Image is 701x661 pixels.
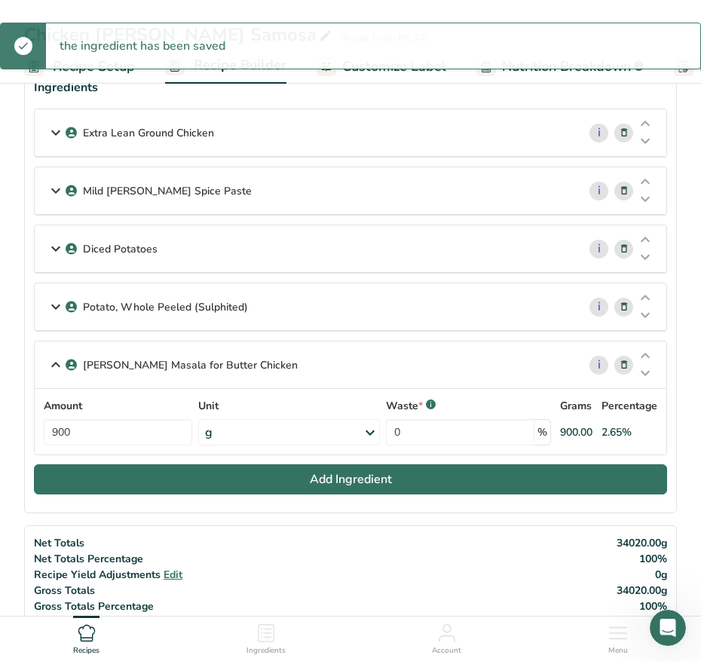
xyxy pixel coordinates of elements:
span: Edit [164,568,182,582]
p: Mild [PERSON_NAME] Spice Paste [83,183,252,199]
p: Extra Lean Ground Chicken [83,125,214,141]
div: Mild [PERSON_NAME] Spice Paste i [35,167,666,215]
a: i [589,356,608,375]
span: Ingredients [246,645,286,656]
span: Net Totals [34,536,84,550]
div: 2.65% [602,424,632,440]
div: g [205,424,213,442]
div: 900.00 [560,424,592,440]
div: Chicken [PERSON_NAME] Samosa [24,21,335,48]
span: 100% [639,552,667,566]
iframe: Intercom live chat [650,610,686,646]
a: Account [432,617,461,657]
p: Percentage [602,398,657,414]
span: Menu [608,645,628,656]
span: Add Ingredient [310,470,392,488]
span: Recipes [73,645,99,656]
a: i [589,124,608,142]
span: 0g [655,568,667,582]
button: Add Ingredient [34,464,667,494]
p: Grams [560,398,592,414]
p: [PERSON_NAME] Masala for Butter Chicken [83,357,298,373]
label: Unit [198,398,381,414]
p: Waste [386,398,423,414]
a: i [589,240,608,259]
a: i [589,298,608,317]
span: Gross Totals [34,583,95,598]
a: i [589,182,608,200]
p: Diced Potatoes [83,241,158,257]
div: Diced Potatoes i [35,225,666,273]
span: Account [432,645,461,656]
p: Potato, Whole Peeled (Sulphited) [83,299,248,315]
a: Recipes [73,617,99,657]
span: Recipe Yield Adjustments [34,568,161,582]
span: 34020.00g [617,536,667,550]
div: Extra Lean Ground Chicken i [35,109,666,157]
div: Potato, Whole Peeled (Sulphited) i [35,283,666,331]
span: 100% [639,599,667,614]
a: Ingredients [246,617,286,657]
label: Amount [44,398,192,414]
div: [PERSON_NAME] Masala for Butter Chicken i [35,341,666,389]
span: Gross Totals Percentage [34,599,154,614]
div: the ingredient has been saved [46,23,239,69]
div: Ingredients [34,78,667,96]
span: 34020.00g [617,583,667,598]
span: Net Totals Percentage [34,552,143,566]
